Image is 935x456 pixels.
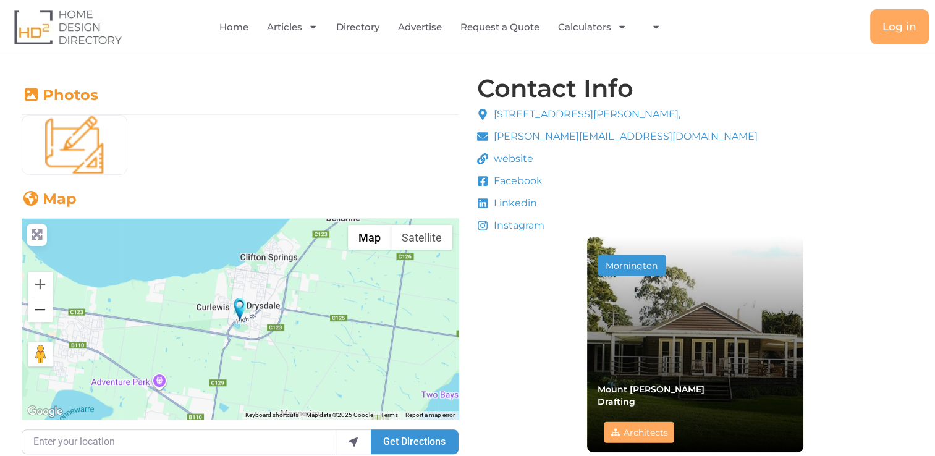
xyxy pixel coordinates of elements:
[267,13,318,41] a: Articles
[371,429,458,454] button: Get Directions
[391,225,452,250] button: Show satellite imagery
[22,116,127,174] img: architect
[381,412,398,418] a: Terms (opens in new tab)
[491,151,533,166] span: website
[191,13,698,41] nav: Menu
[460,13,539,41] a: Request a Quote
[491,196,537,211] span: Linkedin
[348,225,391,250] button: Show street map
[558,13,627,41] a: Calculators
[491,107,680,122] span: [STREET_ADDRESS][PERSON_NAME],
[624,427,668,438] a: Architects
[491,174,543,188] span: Facebook
[25,403,66,420] a: Open this area in Google Maps (opens a new window)
[28,342,53,366] button: Drag Pegman onto the map to open Street View
[25,403,66,420] img: Google
[336,429,371,454] div: use my location
[491,129,758,144] span: [PERSON_NAME][EMAIL_ADDRESS][DOMAIN_NAME]
[245,411,298,420] button: Keyboard shortcuts
[598,384,704,407] a: Mount [PERSON_NAME] Drafting
[336,13,379,41] a: Directory
[234,298,246,319] div: SPL Architects
[22,190,77,208] a: Map
[604,261,659,270] div: Mornington
[219,13,248,41] a: Home
[491,218,544,233] span: Instagram
[28,297,53,322] button: Zoom out
[405,412,455,418] a: Report a map error
[22,429,336,454] input: Enter your location
[28,272,53,297] button: Zoom in
[477,129,758,144] a: [PERSON_NAME][EMAIL_ADDRESS][DOMAIN_NAME]
[870,9,929,44] a: Log in
[22,86,98,104] a: Photos
[882,22,916,32] span: Log in
[398,13,442,41] a: Advertise
[306,412,373,418] span: Map data ©2025 Google
[477,76,633,101] h4: Contact Info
